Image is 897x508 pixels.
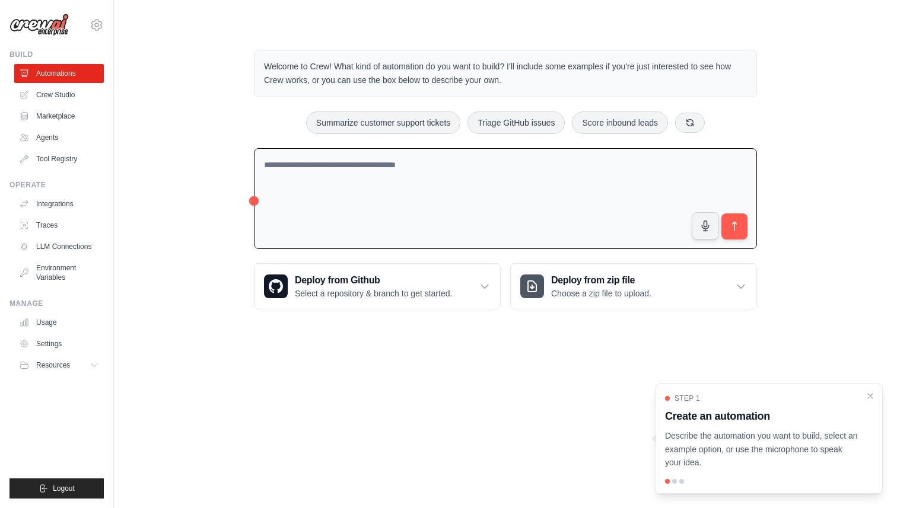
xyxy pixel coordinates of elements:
a: Settings [14,334,104,353]
p: Welcome to Crew! What kind of automation do you want to build? I'll include some examples if you'... [264,60,747,87]
a: Crew Studio [14,85,104,104]
p: Describe the automation you want to build, select an example option, or use the microphone to spe... [665,429,858,469]
a: Traces [14,216,104,235]
a: LLM Connections [14,237,104,256]
button: Resources [14,356,104,375]
button: Score inbound leads [572,111,668,134]
div: Build [9,50,104,59]
div: Operate [9,180,104,190]
h3: Deploy from Github [295,273,452,287]
button: Logout [9,478,104,499]
span: Logout [53,484,75,493]
h3: Deploy from zip file [551,273,651,287]
span: Resources [36,360,70,370]
a: Automations [14,64,104,83]
a: Usage [14,313,104,332]
img: Logo [9,14,69,36]
a: Tool Registry [14,149,104,168]
h3: Create an automation [665,408,858,424]
div: Manage [9,299,104,308]
button: Summarize customer support tickets [306,111,460,134]
p: Choose a zip file to upload. [551,287,651,299]
button: Close walkthrough [866,391,875,401]
a: Marketplace [14,107,104,126]
button: Triage GitHub issues [467,111,565,134]
a: Integrations [14,194,104,213]
a: Agents [14,128,104,147]
a: Environment Variables [14,258,104,287]
span: Step 1 [675,394,700,403]
p: Select a repository & branch to get started. [295,287,452,299]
